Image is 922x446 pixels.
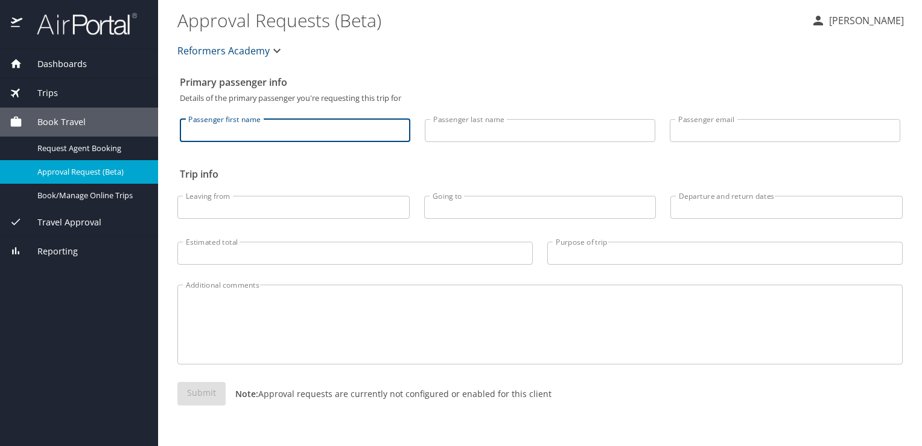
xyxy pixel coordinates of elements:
[177,42,270,59] span: Reformers Academy
[235,388,258,399] strong: Note:
[22,216,101,229] span: Travel Approval
[180,73,900,92] h2: Primary passenger info
[177,1,801,39] h1: Approval Requests (Beta)
[22,245,78,258] span: Reporting
[22,57,87,71] span: Dashboards
[37,190,144,201] span: Book/Manage Online Trips
[806,10,909,31] button: [PERSON_NAME]
[180,164,900,184] h2: Trip info
[226,387,552,400] p: Approval requests are currently not configured or enabled for this client
[37,143,144,154] span: Request Agent Booking
[180,94,900,102] p: Details of the primary passenger you're requesting this trip for
[22,115,86,129] span: Book Travel
[24,12,137,36] img: airportal-logo.png
[22,86,58,100] span: Trips
[37,166,144,178] span: Approval Request (Beta)
[825,13,904,28] p: [PERSON_NAME]
[173,39,289,63] button: Reformers Academy
[11,12,24,36] img: icon-airportal.png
